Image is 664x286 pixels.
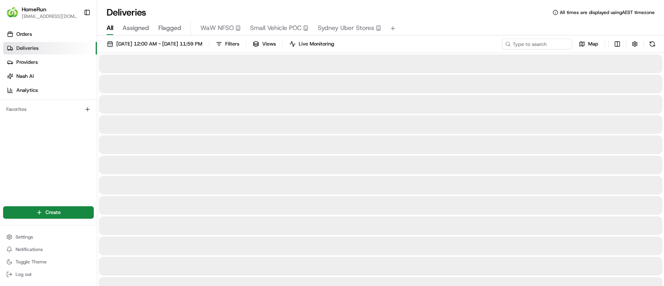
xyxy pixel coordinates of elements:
input: Type to search [502,39,572,49]
span: All times are displayed using AEST timezone [560,9,655,16]
button: Refresh [647,39,658,49]
span: Assigned [123,23,149,33]
span: Nash AI [16,73,34,80]
button: [DATE] 12:00 AM - [DATE] 11:59 PM [103,39,206,49]
span: Flagged [158,23,181,33]
span: Deliveries [16,45,39,52]
a: Nash AI [3,70,97,82]
button: [EMAIL_ADDRESS][DOMAIN_NAME] [22,13,77,19]
button: Map [575,39,602,49]
div: Favorites [3,103,94,116]
span: Settings [16,234,33,240]
span: WaW NFSO [200,23,234,33]
button: Views [249,39,279,49]
span: Analytics [16,87,38,94]
button: Toggle Theme [3,256,94,267]
a: Deliveries [3,42,97,54]
span: Views [262,40,276,47]
span: Create [46,209,61,216]
button: HomeRun [22,5,46,13]
a: Providers [3,56,97,68]
h1: Deliveries [107,6,146,19]
span: Live Monitoring [299,40,334,47]
span: Orders [16,31,32,38]
a: Orders [3,28,97,40]
span: All [107,23,113,33]
span: Small Vehicle POC [250,23,301,33]
button: Create [3,206,94,219]
span: [DATE] 12:00 AM - [DATE] 11:59 PM [116,40,202,47]
button: Live Monitoring [286,39,338,49]
button: Notifications [3,244,94,255]
span: Notifications [16,246,43,253]
img: HomeRun [6,6,19,19]
button: Log out [3,269,94,280]
span: Sydney Uber Stores [318,23,374,33]
span: Toggle Theme [16,259,47,265]
span: Log out [16,271,32,277]
span: Providers [16,59,38,66]
a: Analytics [3,84,97,97]
span: Map [588,40,598,47]
button: Filters [212,39,243,49]
button: Settings [3,232,94,242]
span: Filters [225,40,239,47]
button: HomeRunHomeRun[EMAIL_ADDRESS][DOMAIN_NAME] [3,3,81,22]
